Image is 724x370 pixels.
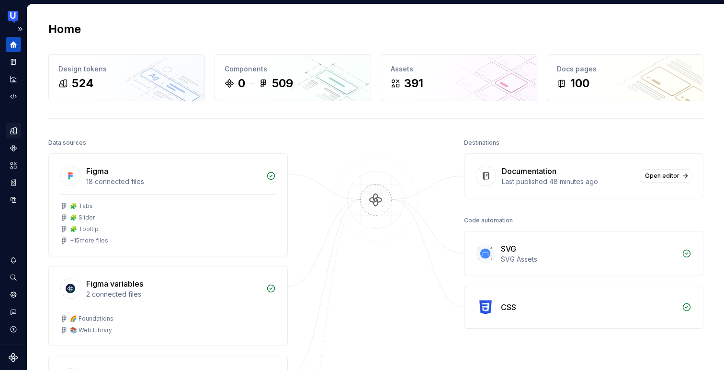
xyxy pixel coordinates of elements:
a: Documentation [6,54,21,69]
a: Assets391 [381,54,537,101]
div: 🧩 Slider [70,214,95,221]
a: Docs pages100 [547,54,703,101]
a: Assets [6,158,21,173]
a: Open editor [641,169,691,183]
button: Search ⌘K [6,270,21,285]
div: 📚 Web Library [70,326,112,334]
div: 391 [404,76,423,91]
div: 0 [238,76,245,91]
div: + 15 more files [70,237,108,244]
div: SVG Assets [501,254,676,264]
div: CSS [501,301,516,313]
button: Contact support [6,304,21,320]
div: Docs pages [557,64,693,74]
a: Figma18 connected files🧩 Tabs🧩 Slider🧩 Tooltip+15more files [48,153,288,256]
div: 100 [570,76,589,91]
a: Home [6,37,21,52]
div: 509 [272,76,293,91]
a: Code automation [6,89,21,104]
div: 524 [72,76,94,91]
div: Code automation [464,214,513,227]
a: Analytics [6,71,21,87]
a: Design tokens [6,123,21,139]
div: 2 connected files [86,289,260,299]
div: Components [225,64,361,74]
div: Figma variables [86,278,143,289]
a: Settings [6,287,21,302]
span: Open editor [645,172,679,180]
div: 🧩 Tabs [70,202,93,210]
div: Last published 48 minutes ago [502,177,635,186]
a: Storybook stories [6,175,21,190]
svg: Supernova Logo [9,353,18,362]
div: Destinations [464,136,499,150]
a: Data sources [6,192,21,208]
a: Design tokens524 [48,54,205,101]
button: Notifications [6,253,21,268]
div: 18 connected files [86,177,260,186]
a: Components [6,140,21,156]
div: Assets [391,64,527,74]
div: Data sources [48,136,86,150]
div: Documentation [502,165,556,177]
h2: Home [48,22,81,37]
a: Figma variables2 connected files🌈 Foundations📚 Web Library [48,266,288,346]
div: SVG [501,243,516,254]
a: Components0509 [215,54,371,101]
div: Figma [86,165,108,177]
div: 🌈 Foundations [70,315,113,323]
button: Expand sidebar [13,23,27,36]
div: 🧩 Tooltip [70,225,99,233]
div: Design tokens [58,64,195,74]
img: 41adf70f-fc1c-4662-8e2d-d2ab9c673b1b.png [8,11,19,23]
